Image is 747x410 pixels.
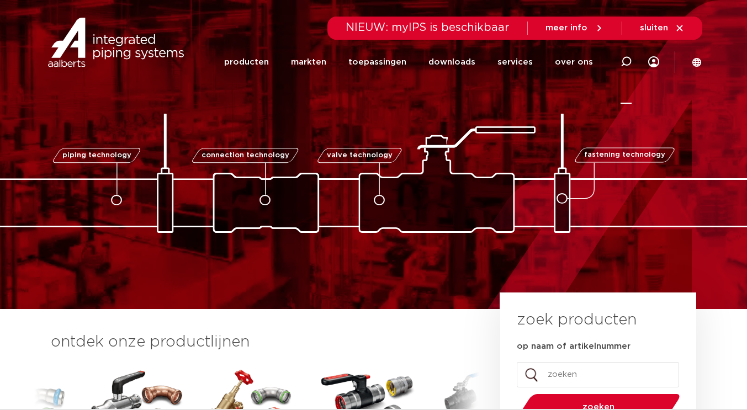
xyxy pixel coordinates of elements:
a: sluiten [640,23,685,33]
span: sluiten [640,24,668,32]
a: markten [291,41,326,83]
a: over ons [555,41,593,83]
label: op naam of artikelnummer [517,341,631,352]
a: producten [224,41,269,83]
span: fastening technology [584,152,665,159]
h3: zoek producten [517,309,637,331]
nav: Menu [224,41,593,83]
span: NIEUW: myIPS is beschikbaar [346,22,510,33]
input: zoeken [517,362,679,387]
span: connection technology [201,152,289,159]
a: meer info [545,23,604,33]
span: valve technology [327,152,393,159]
span: meer info [545,24,587,32]
h3: ontdek onze productlijnen [51,331,463,353]
a: downloads [428,41,475,83]
a: toepassingen [348,41,406,83]
span: piping technology [62,152,131,159]
a: services [497,41,533,83]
